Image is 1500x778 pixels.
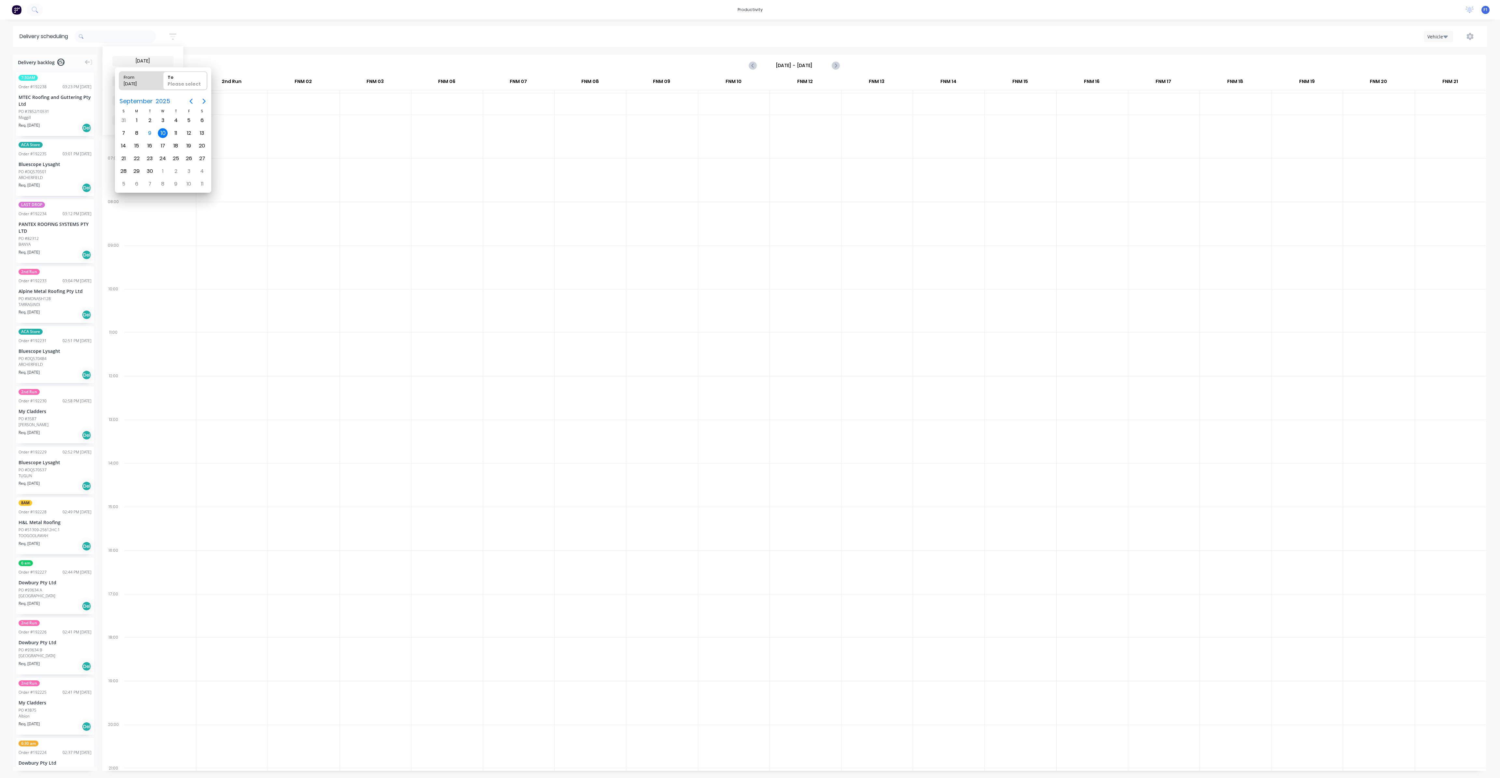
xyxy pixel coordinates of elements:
div: MTEC Roofing and Guttering Pty Ltd [19,94,91,107]
div: Friday, September 26, 2025 [184,154,194,163]
div: Sunday, September 14, 2025 [119,141,129,151]
div: Tuesday, September 2, 2025 [145,116,155,125]
div: Tuesday, September 16, 2025 [145,141,155,151]
div: S [117,108,130,114]
div: FNM 06 [411,76,482,90]
div: Tuesday, September 30, 2025 [145,166,155,176]
span: LAST DROP [19,202,45,208]
div: 10:00 [102,285,124,329]
div: 21:00 [102,764,124,772]
div: TUGUN [19,473,91,479]
div: FNM 21 [1414,76,1486,90]
button: September2025 [116,95,174,107]
div: Saturday, September 13, 2025 [197,128,207,138]
div: Del [82,430,91,440]
div: Friday, September 5, 2025 [184,116,194,125]
div: ARCHERFIELD [19,362,91,368]
button: Next page [198,95,211,108]
div: Order # 192228 [19,509,47,515]
div: FNM 17 [1128,76,1199,90]
span: 252 [57,59,64,66]
div: Today, Tuesday, September 9, 2025 [145,128,155,138]
div: Order # 192224 [19,750,47,756]
div: Tuesday, October 7, 2025 [145,179,155,189]
div: 02:44 PM [DATE] [62,569,91,575]
span: Req. [DATE] [19,480,40,486]
span: 2nd Run [19,269,40,275]
div: Bluescope Lysaght [19,459,91,466]
span: 6 am [19,560,33,566]
div: 09:00 [102,242,124,285]
div: Bluescope Lysaght [19,161,91,168]
div: Sunday, September 21, 2025 [119,154,129,163]
div: 11:00 [102,328,124,372]
div: 16:00 [102,547,124,590]
div: 19:00 [102,677,124,721]
div: Del [82,601,91,611]
span: Req. [DATE] [19,541,40,547]
div: FNM 20 [1343,76,1414,90]
div: TARRAGINDI [19,302,91,308]
span: 2025 [154,95,172,107]
div: F [182,108,195,114]
div: Wednesday, September 10, 2025 [158,128,168,138]
div: [GEOGRAPHIC_DATA] [19,593,91,599]
div: My Cladders [19,699,91,706]
div: Order # 192233 [19,278,47,284]
div: 02:51 PM [DATE] [62,338,91,344]
div: PO #3587 [19,416,36,422]
div: Thursday, October 9, 2025 [171,179,181,189]
div: FNM 09 [626,76,697,90]
div: W [156,108,169,114]
input: Required Date [113,56,173,66]
span: Req. [DATE] [19,430,40,436]
div: 02:49 PM [DATE] [62,509,91,515]
span: ACA Store [19,142,43,148]
div: Saturday, September 6, 2025 [197,116,207,125]
div: [GEOGRAPHIC_DATA] [19,653,91,659]
div: Sunday, September 7, 2025 [119,128,129,138]
span: ACA Store [19,329,43,335]
div: FNM 10 [698,76,769,90]
div: FNM 03 [339,76,410,90]
div: Order # 192229 [19,449,47,455]
div: productivity [734,5,766,15]
div: [PERSON_NAME] [19,422,91,428]
div: Del [82,310,91,320]
div: Monday, September 15, 2025 [132,141,142,151]
div: 03:12 PM [DATE] [62,211,91,217]
div: 03:23 PM [DATE] [62,84,91,90]
div: Wednesday, October 1, 2025 [158,166,168,176]
div: PO #82312 [19,236,39,242]
div: M [130,108,143,114]
button: Filter by labels [112,96,174,105]
div: 12:00 [102,372,124,416]
div: S [196,108,209,114]
div: Del [82,661,91,671]
span: 7:30AM [19,75,38,81]
div: Thursday, October 2, 2025 [171,166,181,176]
div: FNM 15 [984,76,1056,90]
div: Del [82,183,91,193]
div: PO #7852/10531 [19,109,49,115]
div: Monday, October 6, 2025 [132,179,142,189]
div: 03:04 PM [DATE] [62,278,91,284]
div: Friday, September 12, 2025 [184,128,194,138]
div: Vehicle [1427,33,1446,40]
div: Sunday, August 31, 2025 [119,116,129,125]
div: 14:00 [102,459,124,503]
div: To [165,72,205,81]
div: Friday, September 19, 2025 [184,141,194,151]
div: Saturday, October 4, 2025 [197,166,207,176]
div: PANTEX ROOFING SYSTEMS PTY LTD [19,221,91,234]
div: 20:00 [102,721,124,764]
div: FNM 16 [1056,76,1127,90]
div: Del [82,370,91,380]
div: My Cladders [19,408,91,415]
div: Monday, September 22, 2025 [132,154,142,163]
span: 8AM [19,500,32,506]
div: T [143,108,156,114]
div: Moggill [19,115,91,120]
div: Bluescope Lysaght [19,348,91,354]
div: Sunday, October 5, 2025 [119,179,129,189]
